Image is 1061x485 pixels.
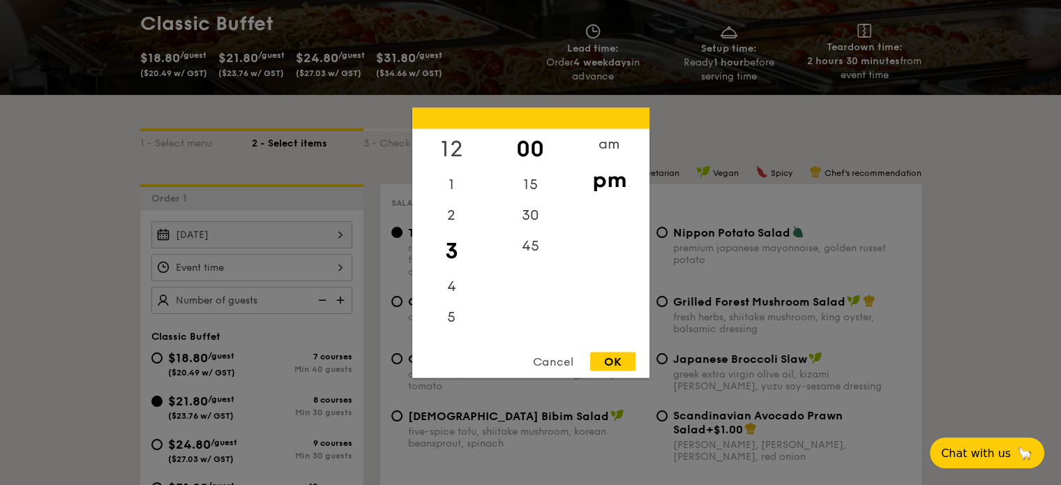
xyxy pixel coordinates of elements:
[491,128,570,169] div: 00
[941,447,1011,460] span: Chat with us
[491,169,570,200] div: 15
[491,230,570,261] div: 45
[412,169,491,200] div: 1
[412,301,491,332] div: 5
[412,128,491,169] div: 12
[930,438,1044,468] button: Chat with us🦙
[412,271,491,301] div: 4
[412,200,491,230] div: 2
[412,230,491,271] div: 3
[590,352,635,371] div: OK
[519,352,587,371] div: Cancel
[412,332,491,363] div: 6
[570,159,649,200] div: pm
[491,200,570,230] div: 30
[1016,445,1033,461] span: 🦙
[570,128,649,159] div: am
